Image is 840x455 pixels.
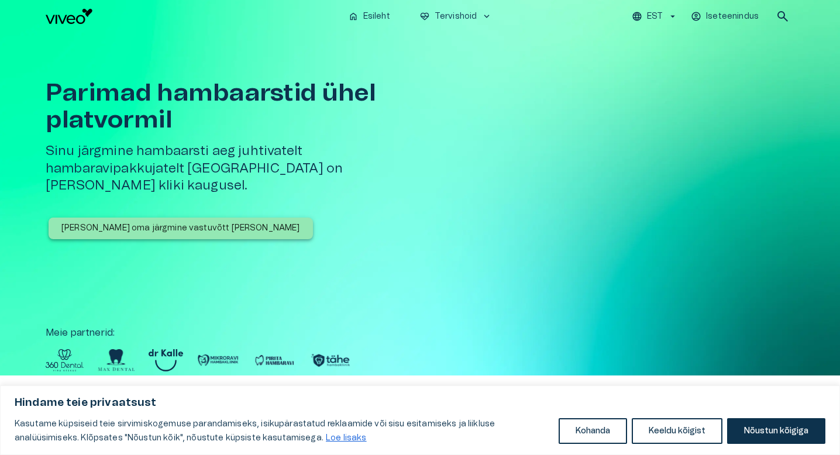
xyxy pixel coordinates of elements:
img: Viveo logo [46,9,92,24]
p: Esileht [363,11,390,23]
button: EST [630,8,680,25]
span: home [348,11,359,22]
h1: Parimad hambaarstid ühel platvormil [46,80,425,133]
p: Hindame teie privaatsust [15,396,825,410]
button: Keeldu kõigist [632,418,722,444]
button: open search modal [771,5,794,28]
p: [PERSON_NAME] oma järgmine vastuvõtt [PERSON_NAME] [61,222,300,235]
img: Partner logo [197,349,239,371]
p: Meie partnerid : [46,326,794,340]
span: ecg_heart [419,11,430,22]
span: keyboard_arrow_down [481,11,492,22]
a: Navigate to homepage [46,9,339,24]
img: Partner logo [46,349,84,371]
button: homeEsileht [343,8,396,25]
p: Tervishoid [435,11,477,23]
img: Partner logo [253,349,295,371]
img: Partner logo [98,349,135,371]
p: EST [647,11,663,23]
img: Partner logo [309,349,352,371]
button: Nõustun kõigiga [727,418,825,444]
img: Partner logo [149,349,183,371]
button: Iseteenindus [689,8,762,25]
p: Iseteenindus [706,11,759,23]
button: ecg_heartTervishoidkeyboard_arrow_down [415,8,497,25]
span: search [776,9,790,23]
button: [PERSON_NAME] oma järgmine vastuvõtt [PERSON_NAME] [49,218,313,239]
a: Loe lisaks [325,433,367,443]
h5: Sinu järgmine hambaarsti aeg juhtivatelt hambaravipakkujatelt [GEOGRAPHIC_DATA] on [PERSON_NAME] ... [46,143,425,194]
p: Kasutame küpsiseid teie sirvimiskogemuse parandamiseks, isikupärastatud reklaamide või sisu esita... [15,417,550,445]
button: Kohanda [559,418,627,444]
